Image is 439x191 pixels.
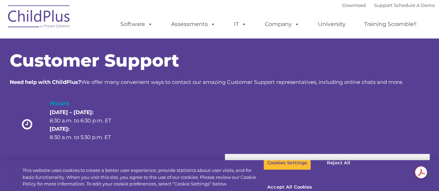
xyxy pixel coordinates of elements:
[50,98,123,108] h4: Hours
[10,50,179,71] span: Customer Support
[10,79,81,85] strong: Need help with ChildPlus?
[164,17,222,31] a: Assessments
[5,0,74,35] img: ChildPlus by Procare Solutions
[50,125,69,132] strong: [DATE]:
[10,79,403,85] span: We offer many convenient ways to contact our amazing Customer Support representatives, including ...
[50,109,93,115] strong: [DATE] – [DATE]:
[342,2,366,8] a: Download
[357,17,423,31] a: Training Scramble!!
[23,167,263,188] div: This website uses cookies to create a better user experience, provide statistics about user visit...
[227,17,253,31] a: IT
[258,17,306,31] a: Company
[342,2,435,8] font: |
[311,17,353,31] a: University
[263,156,311,170] button: Cookies Settings
[317,156,360,170] button: Reject All
[113,17,160,31] a: Software
[50,108,123,141] p: 8:30 a.m. to 6:30 p.m. ET 8:30 a.m. to 5:30 p.m. ET
[374,2,392,8] a: Support
[394,2,435,8] a: Schedule A Demo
